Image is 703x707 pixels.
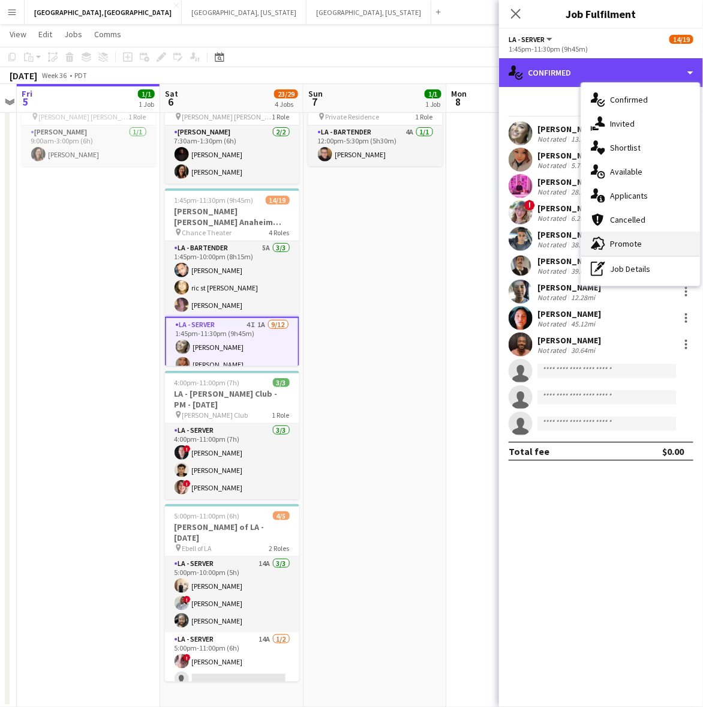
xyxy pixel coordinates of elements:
[165,633,299,691] app-card-role: LA - Server14A1/25:00pm-11:00pm (6h)![PERSON_NAME]
[537,335,601,346] div: [PERSON_NAME]
[184,480,191,487] span: !
[610,166,642,177] span: Available
[40,71,70,80] span: Week 36
[499,58,703,87] div: Confirmed
[182,112,272,121] span: [PERSON_NAME] [PERSON_NAME] Catering
[537,240,569,249] div: Not rated
[569,134,594,143] div: 13.3mi
[662,445,684,457] div: $0.00
[94,29,121,40] span: Comms
[129,112,146,121] span: 1 Role
[165,73,299,184] app-job-card: 7:30am-1:30pm (6h)2/2[PERSON_NAME] [PERSON_NAME] Kitchen [DATE] [PERSON_NAME] [PERSON_NAME] Cater...
[138,89,155,98] span: 1/1
[569,161,594,170] div: 5.74mi
[569,240,597,249] div: 38.79mi
[273,511,290,520] span: 4/5
[89,26,126,42] a: Comms
[184,445,191,453] span: !
[273,378,290,387] span: 3/3
[537,266,569,275] div: Not rated
[610,118,635,129] span: Invited
[509,44,693,53] div: 1:45pm-11:30pm (9h45m)
[308,73,443,166] app-job-card: 12:00pm-5:30pm (5h30m)1/1[PERSON_NAME] [PERSON_NAME] Anaheim [DATE] Private Residence1 RoleLA - B...
[163,95,178,109] span: 6
[266,196,290,205] span: 14/19
[165,424,299,499] app-card-role: LA - Server3/34:00pm-11:00pm (7h)![PERSON_NAME][PERSON_NAME]![PERSON_NAME]
[537,161,569,170] div: Not rated
[272,411,290,420] span: 1 Role
[269,228,290,237] span: 4 Roles
[569,266,597,275] div: 39.06mi
[537,282,601,293] div: [PERSON_NAME]
[182,544,212,553] span: Ebell of LA
[537,293,569,302] div: Not rated
[610,238,642,249] span: Promote
[184,654,191,661] span: !
[537,150,601,161] div: [PERSON_NAME]
[610,142,641,153] span: Shortlist
[537,203,601,214] div: [PERSON_NAME]
[569,346,597,355] div: 30.64mi
[425,89,441,98] span: 1/1
[569,214,594,223] div: 6.26mi
[165,206,299,227] h3: [PERSON_NAME] [PERSON_NAME] Anaheim [DATE]
[307,1,431,24] button: [GEOGRAPHIC_DATA], [US_STATE]
[22,125,156,166] app-card-role: [PERSON_NAME]1/19:00am-3:00pm (6h)[PERSON_NAME]
[569,319,597,328] div: 45.12mi
[537,256,666,266] div: [PERSON_NAME] [PERSON_NAME]
[416,112,433,121] span: 1 Role
[22,73,156,166] app-job-card: 9:00am-3:00pm (6h)1/1[PERSON_NAME] [PERSON_NAME] Kitchen [DATE] [PERSON_NAME] [PERSON_NAME] Cater...
[165,371,299,499] app-job-card: 4:00pm-11:00pm (7h)3/3LA - [PERSON_NAME] Club - PM - [DATE] [PERSON_NAME] Club1 RoleLA - Server3/...
[537,308,601,319] div: [PERSON_NAME]
[175,196,254,205] span: 1:45pm-11:30pm (9h45m)
[537,124,601,134] div: [PERSON_NAME]
[308,88,323,99] span: Sun
[10,70,37,82] div: [DATE]
[182,1,307,24] button: [GEOGRAPHIC_DATA], [US_STATE]
[509,35,545,44] span: LA - Server
[499,6,703,22] h3: Job Fulfilment
[10,29,26,40] span: View
[537,346,569,355] div: Not rated
[569,187,597,196] div: 28.52mi
[182,411,248,420] span: [PERSON_NAME] Club
[25,1,182,24] button: [GEOGRAPHIC_DATA], [GEOGRAPHIC_DATA]
[537,229,601,240] div: [PERSON_NAME]
[74,71,87,80] div: PDT
[537,319,569,328] div: Not rated
[275,100,298,109] div: 4 Jobs
[165,241,299,317] app-card-role: LA - Bartender5A3/31:45pm-10:00pm (8h15m)[PERSON_NAME]ric st [PERSON_NAME][PERSON_NAME]
[569,293,597,302] div: 12.28mi
[165,188,299,366] app-job-card: 1:45pm-11:30pm (9h45m)14/19[PERSON_NAME] [PERSON_NAME] Anaheim [DATE] Chance Theater4 RolesLA - B...
[165,88,178,99] span: Sat
[581,257,700,281] div: Job Details
[38,29,52,40] span: Edit
[165,388,299,410] h3: LA - [PERSON_NAME] Club - PM - [DATE]
[165,522,299,543] h3: [PERSON_NAME] of LA - [DATE]
[274,89,298,98] span: 23/29
[610,94,648,105] span: Confirmed
[537,187,569,196] div: Not rated
[610,214,645,225] span: Cancelled
[20,95,32,109] span: 5
[307,95,323,109] span: 7
[59,26,87,42] a: Jobs
[537,134,569,143] div: Not rated
[450,95,467,109] span: 8
[509,35,554,44] button: LA - Server
[165,557,299,633] app-card-role: LA - Server14A3/35:00pm-10:00pm (5h)[PERSON_NAME]![PERSON_NAME][PERSON_NAME]
[5,26,31,42] a: View
[64,29,82,40] span: Jobs
[184,596,191,603] span: !
[537,176,601,187] div: [PERSON_NAME]
[425,100,441,109] div: 1 Job
[669,35,693,44] span: 14/19
[537,214,569,223] div: Not rated
[165,504,299,682] app-job-card: 5:00pm-11:00pm (6h)4/5[PERSON_NAME] of LA - [DATE] Ebell of LA2 RolesLA - Server14A3/35:00pm-10:0...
